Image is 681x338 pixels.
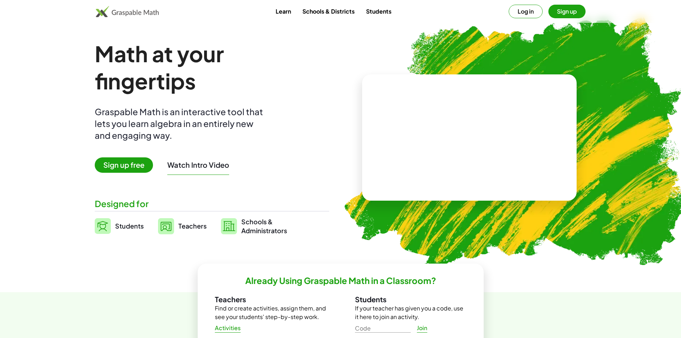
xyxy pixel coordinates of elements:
[95,218,111,234] img: svg%3e
[548,5,586,18] button: Sign up
[355,295,467,304] h3: Students
[215,295,326,304] h3: Teachers
[241,217,287,235] span: Schools & Administrators
[221,217,287,235] a: Schools &Administrators
[95,198,329,210] div: Designed for
[360,5,397,18] a: Students
[509,5,543,18] button: Log in
[95,40,322,94] h1: Math at your fingertips
[411,322,434,334] a: Join
[178,222,207,230] span: Teachers
[297,5,360,18] a: Schools & Districts
[167,160,229,170] button: Watch Intro Video
[270,5,297,18] a: Learn
[355,304,467,321] p: If your teacher has given you a code, use it here to join an activity.
[158,217,207,235] a: Teachers
[215,304,326,321] p: Find or create activities, assign them, and see your students' step-by-step work.
[417,324,428,332] span: Join
[245,275,436,286] h2: Already Using Graspable Math in a Classroom?
[95,157,153,173] span: Sign up free
[209,322,247,334] a: Activities
[95,217,144,235] a: Students
[158,218,174,234] img: svg%3e
[215,324,241,332] span: Activities
[115,222,144,230] span: Students
[416,111,523,165] video: What is this? This is dynamic math notation. Dynamic math notation plays a central role in how Gr...
[221,218,237,234] img: svg%3e
[95,106,266,141] div: Graspable Math is an interactive tool that lets you learn algebra in an entirely new and engaging...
